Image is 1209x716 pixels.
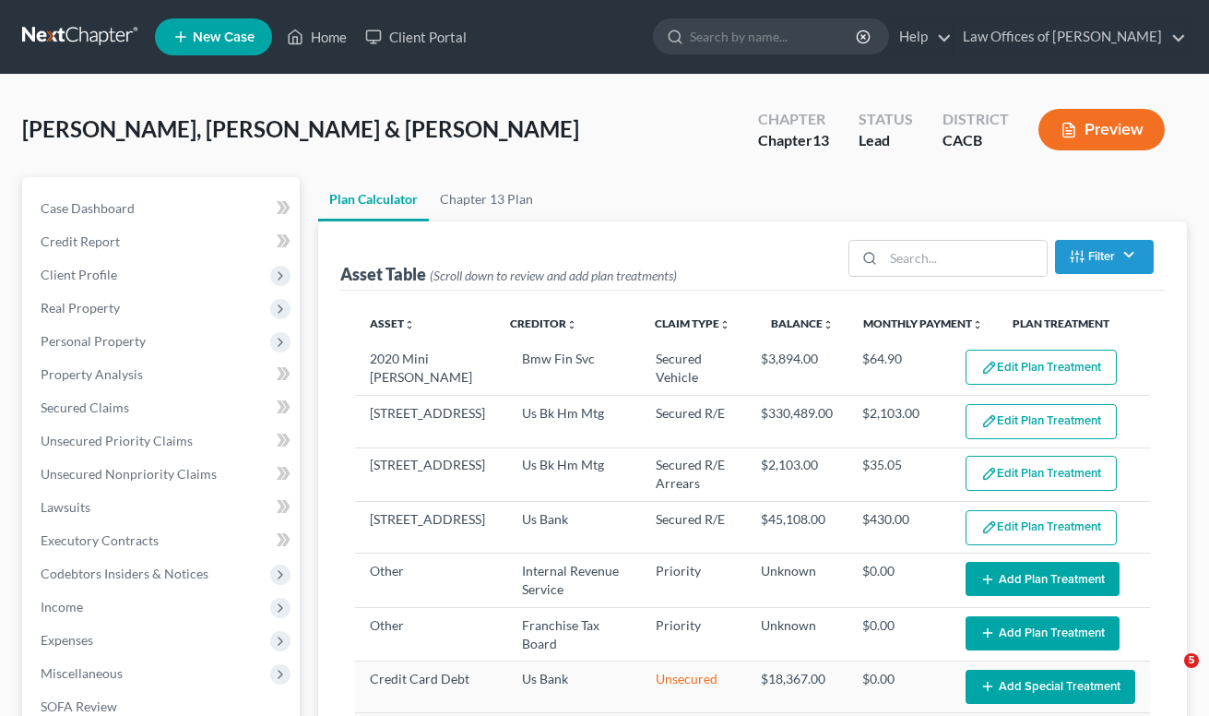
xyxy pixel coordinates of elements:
[998,305,1150,342] th: Plan Treatment
[507,342,641,396] td: Bmw Fin Svc
[641,447,746,501] td: Secured R/E Arrears
[41,665,123,681] span: Miscellaneous
[981,466,997,482] img: edit-pencil-c1479a1de80d8dea1e2430c2f745a3c6a07e9d7aa2eeffe225670001d78357a8.svg
[355,662,507,712] td: Credit Card Debt
[26,391,300,424] a: Secured Claims
[758,109,829,130] div: Chapter
[355,502,507,554] td: [STREET_ADDRESS]
[966,510,1117,545] button: Edit Plan Treatment
[41,233,120,249] span: Credit Report
[355,342,507,396] td: 2020 Mini [PERSON_NAME]
[847,342,951,396] td: $64.90
[507,396,641,447] td: Us Bk Hm Mtg
[812,131,829,149] span: 13
[507,662,641,712] td: Us Bank
[26,192,300,225] a: Case Dashboard
[966,350,1117,385] button: Edit Plan Treatment
[26,491,300,524] a: Lawsuits
[641,396,746,447] td: Secured R/E
[641,607,746,661] td: Priority
[26,358,300,391] a: Property Analysis
[972,319,983,330] i: unfold_more
[847,396,951,447] td: $2,103.00
[981,360,997,376] img: edit-pencil-c1479a1de80d8dea1e2430c2f745a3c6a07e9d7aa2eeffe225670001d78357a8.svg
[507,554,641,607] td: Internal Revenue Service
[758,130,829,151] div: Chapter
[719,319,730,330] i: unfold_more
[355,554,507,607] td: Other
[430,268,677,283] span: (Scroll down to review and add plan treatments)
[41,466,217,482] span: Unsecured Nonpriority Claims
[954,20,1186,54] a: Law Offices of [PERSON_NAME]
[41,300,120,316] span: Real Property
[746,396,847,447] td: $330,489.00
[746,554,847,607] td: Unknown
[41,698,117,714] span: SOFA Review
[847,502,951,554] td: $430.00
[847,607,951,661] td: $0.00
[942,109,1009,130] div: District
[942,130,1009,151] div: CACB
[26,424,300,458] a: Unsecured Priority Claims
[1146,653,1191,698] iframe: Intercom live chat
[641,342,746,396] td: Secured Vehicle
[1055,240,1154,274] button: Filter
[356,20,476,54] a: Client Portal
[746,342,847,396] td: $3,894.00
[355,396,507,447] td: [STREET_ADDRESS]
[507,447,641,501] td: Us Bk Hm Mtg
[641,554,746,607] td: Priority
[966,616,1120,650] button: Add Plan Treatment
[22,115,579,142] span: [PERSON_NAME], [PERSON_NAME] & [PERSON_NAME]
[966,456,1117,491] button: Edit Plan Treatment
[890,20,952,54] a: Help
[847,662,951,712] td: $0.00
[41,433,193,448] span: Unsecured Priority Claims
[859,130,913,151] div: Lead
[429,177,544,221] a: Chapter 13 Plan
[746,607,847,661] td: Unknown
[847,554,951,607] td: $0.00
[26,225,300,258] a: Credit Report
[510,316,577,330] a: Creditorunfold_more
[278,20,356,54] a: Home
[41,366,143,382] span: Property Analysis
[1038,109,1165,150] button: Preview
[966,670,1135,704] button: Add Special Treatment
[318,177,429,221] a: Plan Calculator
[966,404,1117,439] button: Edit Plan Treatment
[655,316,730,330] a: Claim Typeunfold_more
[771,316,834,330] a: Balanceunfold_more
[566,319,577,330] i: unfold_more
[41,333,146,349] span: Personal Property
[859,109,913,130] div: Status
[41,400,129,415] span: Secured Claims
[823,319,834,330] i: unfold_more
[41,566,208,581] span: Codebtors Insiders & Notices
[690,19,859,54] input: Search by name...
[746,662,847,712] td: $18,367.00
[404,319,415,330] i: unfold_more
[507,607,641,661] td: Franchise Tax Board
[507,502,641,554] td: Us Bank
[340,263,677,285] div: Asset Table
[355,447,507,501] td: [STREET_ADDRESS]
[26,458,300,491] a: Unsecured Nonpriority Claims
[370,316,415,330] a: Assetunfold_more
[966,562,1120,596] button: Add Plan Treatment
[883,241,1047,276] input: Search...
[26,524,300,557] a: Executory Contracts
[193,30,255,44] span: New Case
[41,267,117,282] span: Client Profile
[746,502,847,554] td: $45,108.00
[863,316,983,330] a: Monthly Paymentunfold_more
[746,447,847,501] td: $2,103.00
[355,607,507,661] td: Other
[981,519,997,535] img: edit-pencil-c1479a1de80d8dea1e2430c2f745a3c6a07e9d7aa2eeffe225670001d78357a8.svg
[641,662,746,712] td: Unsecured
[641,502,746,554] td: Secured R/E
[981,413,997,429] img: edit-pencil-c1479a1de80d8dea1e2430c2f745a3c6a07e9d7aa2eeffe225670001d78357a8.svg
[41,200,135,216] span: Case Dashboard
[41,532,159,548] span: Executory Contracts
[1184,653,1199,668] span: 5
